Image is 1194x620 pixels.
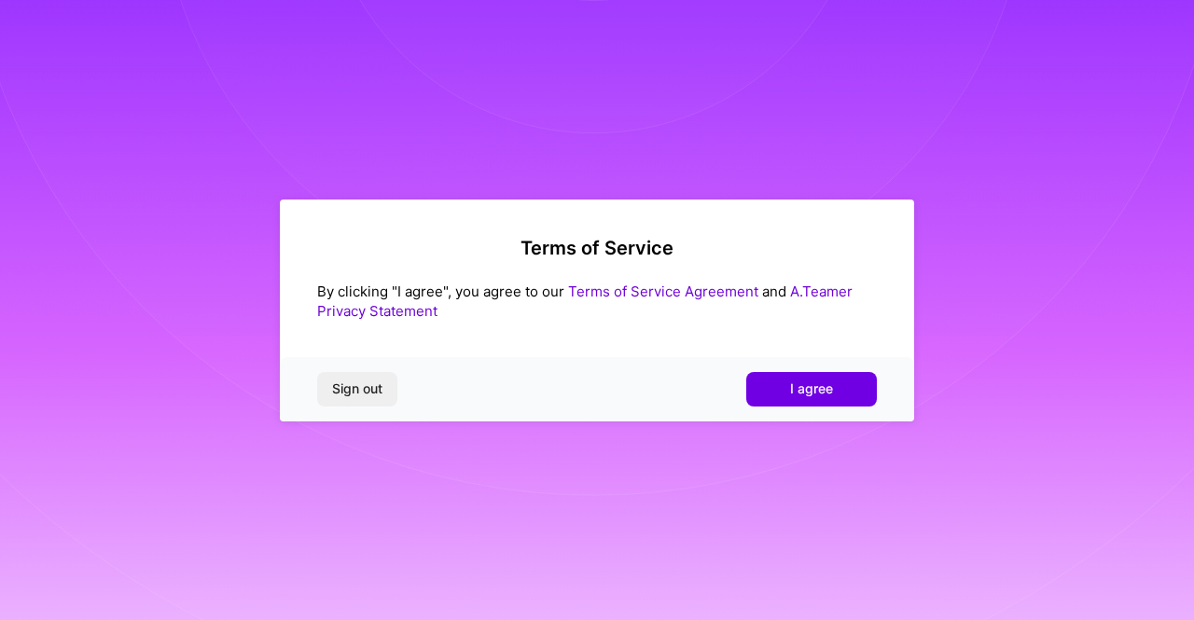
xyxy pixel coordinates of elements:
[568,282,758,300] a: Terms of Service Agreement
[317,372,397,406] button: Sign out
[332,379,382,398] span: Sign out
[317,282,877,321] div: By clicking "I agree", you agree to our and
[317,237,877,259] h2: Terms of Service
[790,379,833,398] span: I agree
[746,372,877,406] button: I agree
